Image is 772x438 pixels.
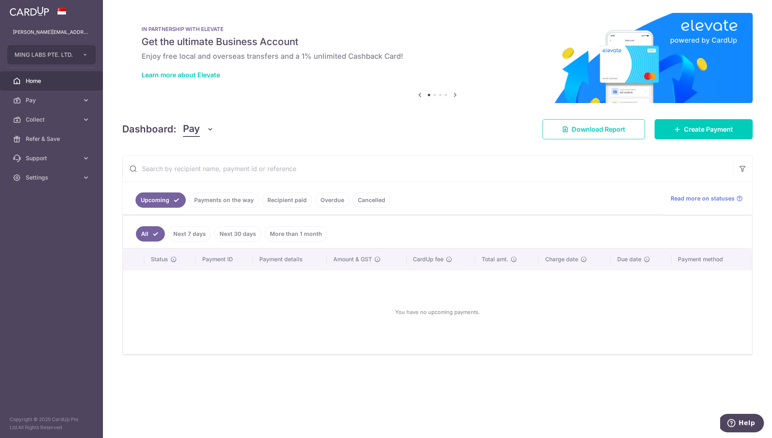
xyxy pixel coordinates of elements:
[14,51,74,59] span: MING LABS PTE. LTD.
[142,71,220,79] a: Learn more about Elevate
[315,192,349,208] a: Overdue
[189,192,259,208] a: Payments on the way
[26,77,79,85] span: Home
[353,192,390,208] a: Cancelled
[26,116,79,124] span: Collect
[545,255,578,263] span: Charge date
[10,6,49,16] img: CardUp
[214,226,261,242] a: Next 30 days
[122,122,177,136] h4: Dashboard:
[542,119,645,139] a: Download Report
[142,52,733,61] h6: Enjoy free local and overseas transfers and a 1% unlimited Cashback Card!
[123,156,733,182] input: Search by recipient name, payment id or reference
[413,255,443,263] span: CardUp fee
[26,135,79,143] span: Refer & Save
[26,96,79,104] span: Pay
[151,255,168,263] span: Status
[183,122,214,137] button: Pay
[168,226,211,242] a: Next 7 days
[572,124,625,134] span: Download Report
[26,154,79,162] span: Support
[262,192,312,208] a: Recipient paid
[671,194,735,202] span: Read more on statuses
[136,192,186,208] a: Upcoming
[7,45,96,64] button: MING LABS PTE. LTD.
[617,255,641,263] span: Due date
[253,249,327,270] th: Payment details
[655,119,753,139] a: Create Payment
[720,414,764,434] iframe: Opens a widget where you can find more information
[482,255,508,263] span: Total amt.
[122,13,753,103] img: Renovation banner
[26,174,79,182] span: Settings
[671,249,752,270] th: Payment method
[196,249,253,270] th: Payment ID
[265,226,327,242] a: More than 1 month
[333,255,372,263] span: Amount & GST
[13,28,90,36] p: [PERSON_NAME][EMAIL_ADDRESS][DOMAIN_NAME]
[671,194,743,202] a: Read more on statuses
[136,226,165,242] a: All
[133,277,742,347] div: You have no upcoming payments.
[183,122,200,137] span: Pay
[142,35,733,48] h5: Get the ultimate Business Account
[142,26,733,32] p: IN PARTNERSHIP WITH ELEVATE
[684,124,733,134] span: Create Payment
